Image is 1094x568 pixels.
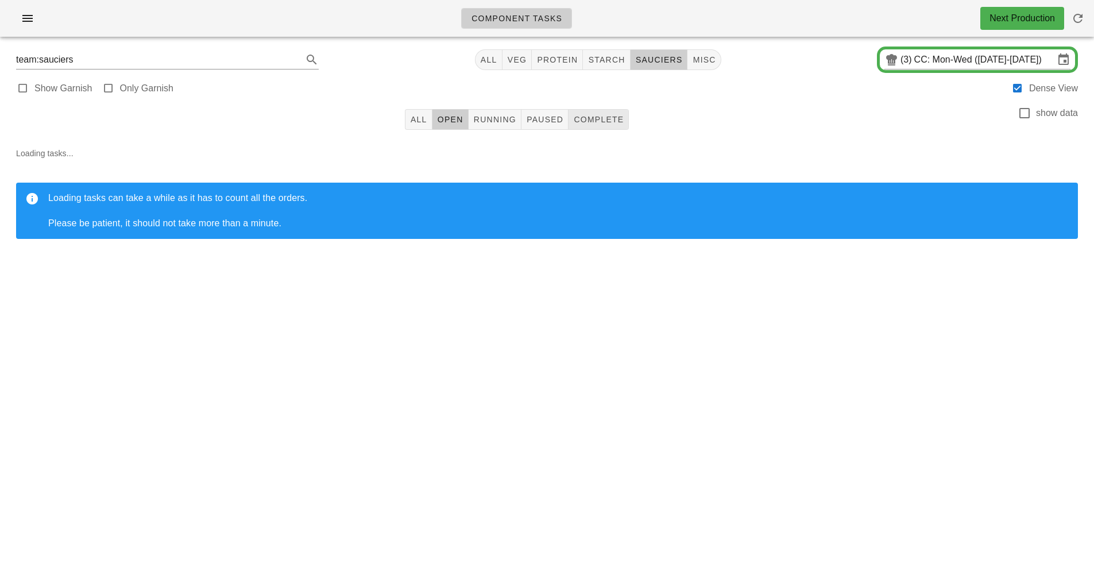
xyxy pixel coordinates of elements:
a: Component Tasks [461,8,572,29]
button: misc [687,49,721,70]
span: Open [437,115,463,124]
button: protein [532,49,583,70]
span: Running [473,115,516,124]
button: Open [432,109,469,130]
span: misc [692,55,716,64]
span: All [480,55,497,64]
div: (3) [900,54,914,65]
span: All [410,115,427,124]
label: show data [1036,107,1078,119]
span: Paused [526,115,563,124]
label: Dense View [1029,83,1078,94]
label: Only Garnish [120,83,173,94]
span: veg [507,55,527,64]
button: sauciers [631,49,688,70]
label: Show Garnish [34,83,92,94]
button: All [475,49,502,70]
span: sauciers [635,55,683,64]
button: Complete [569,109,629,130]
div: Loading tasks can take a while as it has to count all the orders. Please be patient, it should no... [48,192,1069,230]
div: Next Production [989,11,1055,25]
span: Complete [573,115,624,124]
button: Paused [521,109,569,130]
button: starch [583,49,630,70]
span: Component Tasks [471,14,562,23]
button: All [405,109,432,130]
button: Running [469,109,521,130]
div: Loading tasks... [7,138,1087,257]
span: protein [536,55,578,64]
span: starch [587,55,625,64]
button: veg [502,49,532,70]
